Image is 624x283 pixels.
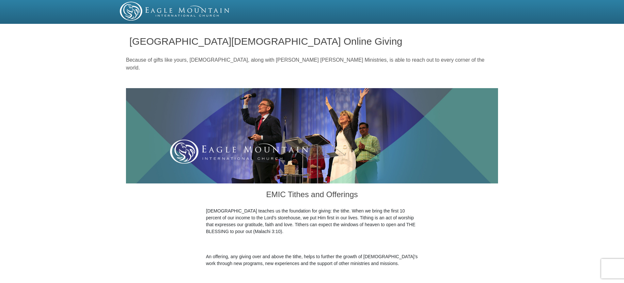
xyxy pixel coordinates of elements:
h3: EMIC Tithes and Offerings [206,183,418,208]
p: [DEMOGRAPHIC_DATA] teaches us the foundation for giving: the tithe. When we bring the first 10 pe... [206,208,418,235]
p: An offering, any giving over and above the tithe, helps to further the growth of [DEMOGRAPHIC_DAT... [206,253,418,267]
p: Because of gifts like yours, [DEMOGRAPHIC_DATA], along with [PERSON_NAME] [PERSON_NAME] Ministrie... [126,56,498,72]
h1: [GEOGRAPHIC_DATA][DEMOGRAPHIC_DATA] Online Giving [130,36,495,47]
img: EMIC [120,2,230,21]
